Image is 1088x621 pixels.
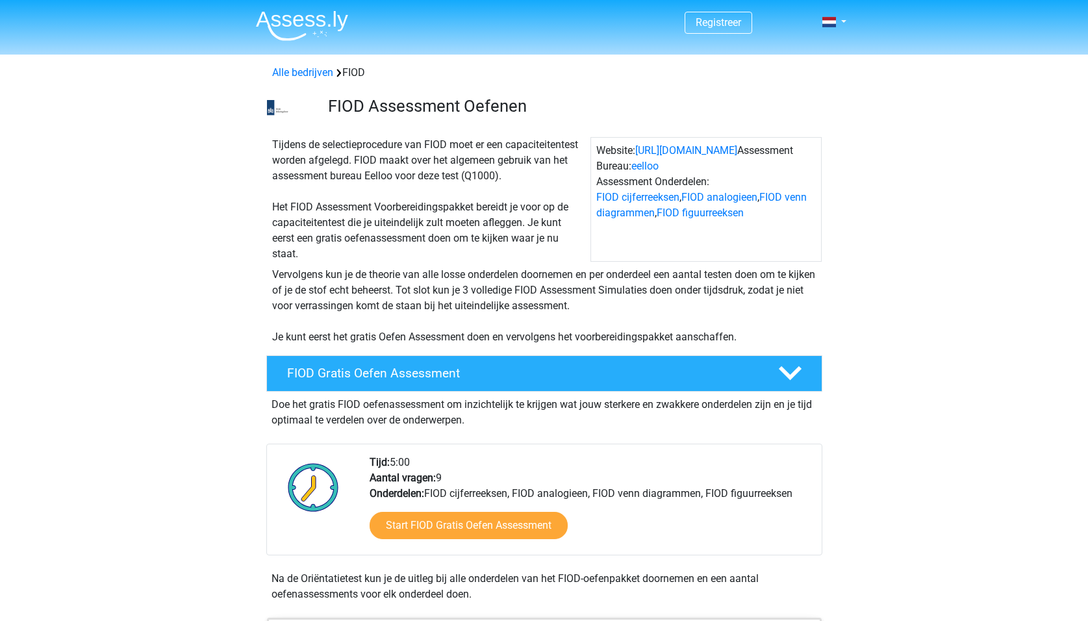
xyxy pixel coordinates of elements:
[272,66,333,79] a: Alle bedrijven
[261,355,828,392] a: FIOD Gratis Oefen Assessment
[696,16,741,29] a: Registreer
[360,455,821,555] div: 5:00 9 FIOD cijferreeksen, FIOD analogieen, FIOD venn diagrammen, FIOD figuurreeksen
[281,455,346,520] img: Klok
[370,456,390,468] b: Tijd:
[370,472,436,484] b: Aantal vragen:
[267,137,590,262] div: Tijdens de selectieprocedure van FIOD moet er een capaciteitentest worden afgelegd. FIOD maakt ov...
[370,512,568,539] a: Start FIOD Gratis Oefen Assessment
[266,392,822,428] div: Doe het gratis FIOD oefenassessment om inzichtelijk te krijgen wat jouw sterkere en zwakkere onde...
[370,487,424,500] b: Onderdelen:
[681,191,757,203] a: FIOD analogieen
[267,267,822,345] div: Vervolgens kun je de theorie van alle losse onderdelen doornemen en per onderdeel een aantal test...
[596,191,807,219] a: FIOD venn diagrammen
[256,10,348,41] img: Assessly
[635,144,737,157] a: [URL][DOMAIN_NAME]
[590,137,822,262] div: Website: Assessment Bureau: Assessment Onderdelen: , , ,
[287,366,757,381] h4: FIOD Gratis Oefen Assessment
[596,191,679,203] a: FIOD cijferreeksen
[328,96,812,116] h3: FIOD Assessment Oefenen
[266,571,822,602] div: Na de Oriëntatietest kun je de uitleg bij alle onderdelen van het FIOD-oefenpakket doornemen en e...
[267,65,822,81] div: FIOD
[657,207,744,219] a: FIOD figuurreeksen
[631,160,659,172] a: eelloo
